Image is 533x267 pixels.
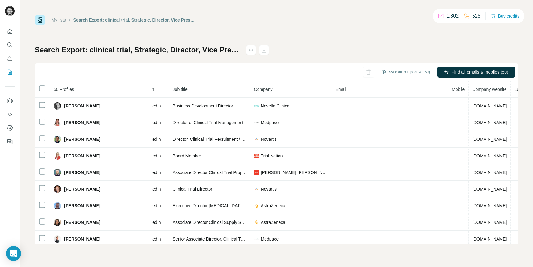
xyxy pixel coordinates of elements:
span: [PERSON_NAME] [64,169,100,176]
button: My lists [5,67,15,78]
img: Avatar [54,169,61,176]
span: 50 Profiles [54,87,74,92]
span: [DOMAIN_NAME] [472,120,507,125]
span: [DOMAIN_NAME] [472,220,507,225]
span: Medpace [261,119,279,126]
span: Business Development Director [173,103,233,108]
img: Surfe Logo [35,15,45,25]
a: My lists [52,18,66,22]
img: Avatar [54,136,61,143]
img: Avatar [54,235,61,243]
img: Avatar [54,185,61,193]
span: LinkedIn [145,219,161,225]
img: Avatar [5,6,15,16]
li: / [69,17,70,23]
img: company-logo [254,120,259,125]
span: [DOMAIN_NAME] [472,153,507,158]
span: [DOMAIN_NAME] [472,237,507,241]
button: Use Surfe on LinkedIn [5,95,15,106]
button: actions [246,45,256,55]
button: Quick start [5,26,15,37]
span: [PERSON_NAME] [64,136,100,142]
div: Open Intercom Messenger [6,246,21,261]
img: company-logo [254,237,259,241]
button: Buy credits [491,12,519,20]
span: [DOMAIN_NAME] [472,203,507,208]
span: Associate Director Clinical Trial Project Management [173,170,273,175]
button: Search [5,39,15,51]
span: AstraZeneca [261,219,285,225]
img: company-logo [254,203,259,208]
span: LinkedIn [145,186,161,192]
span: AstraZeneca [261,203,285,209]
span: LinkedIn [145,103,161,109]
img: company-logo [254,103,259,108]
button: Enrich CSV [5,53,15,64]
img: Avatar [54,219,61,226]
span: [DOMAIN_NAME] [472,170,507,175]
span: Senior Associate Director, Clinical Trial Management [173,237,273,241]
span: Job title [173,87,188,92]
img: company-logo [254,153,259,158]
p: 525 [472,12,481,20]
p: 1,802 [446,12,459,20]
span: LinkedIn [145,153,161,159]
span: Landline [514,87,531,92]
span: [DOMAIN_NAME] [472,137,507,142]
img: Avatar [54,152,61,160]
span: Company website [472,87,506,92]
span: [DOMAIN_NAME] [472,103,507,108]
span: [PERSON_NAME] [64,119,100,126]
img: Avatar [54,202,61,209]
img: company-logo [254,137,259,142]
span: LinkedIn [145,203,161,209]
span: LinkedIn [145,119,161,126]
button: Feedback [5,136,15,147]
span: Novella Clinical [261,103,291,109]
span: Executive Director [MEDICAL_DATA] Biomarker Development/Translational Medicine [173,203,336,208]
span: Medpace [261,236,279,242]
img: Avatar [54,102,61,110]
span: LinkedIn [145,236,161,242]
span: Novartis [261,186,277,192]
span: [PERSON_NAME] [PERSON_NAME] [261,169,328,176]
span: [PERSON_NAME] [64,186,100,192]
span: Director, Clinical Trial Recruitment / Operations / Inclusive Research [173,137,303,142]
span: Director of Clinical Trial Management [173,120,244,125]
span: Trial Nation [261,153,283,159]
span: [PERSON_NAME] [64,236,100,242]
img: company-logo [254,187,259,192]
button: Find all emails & mobiles (50) [437,67,515,78]
img: company-logo [254,220,259,225]
span: [PERSON_NAME] [64,153,100,159]
img: Avatar [54,119,61,126]
span: LinkedIn [145,169,161,176]
span: Company [254,87,273,92]
span: Email [336,87,346,92]
button: Dashboard [5,122,15,133]
span: Find all emails & mobiles (50) [452,69,508,75]
span: [PERSON_NAME] [64,103,100,109]
span: [DOMAIN_NAME] [472,187,507,192]
span: Board Member [173,153,201,158]
span: Novartis [261,136,277,142]
span: Associate Director Clinical Supply Study Lead [173,220,260,225]
button: Sync all to Pipedrive (50) [377,67,434,77]
h1: Search Export: clinical trial, Strategic, Director, Vice President, CXO, [GEOGRAPHIC_DATA], [GEOG... [35,45,241,55]
span: Mobile [452,87,465,92]
div: Search Export: clinical trial, Strategic, Director, Vice President, CXO, [GEOGRAPHIC_DATA], [GEOG... [73,17,196,23]
span: [PERSON_NAME] [64,219,100,225]
span: [PERSON_NAME] [64,203,100,209]
img: company-logo [254,170,259,175]
span: Clinical Trial Director [173,187,212,192]
button: Use Surfe API [5,109,15,120]
span: LinkedIn [145,136,161,142]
